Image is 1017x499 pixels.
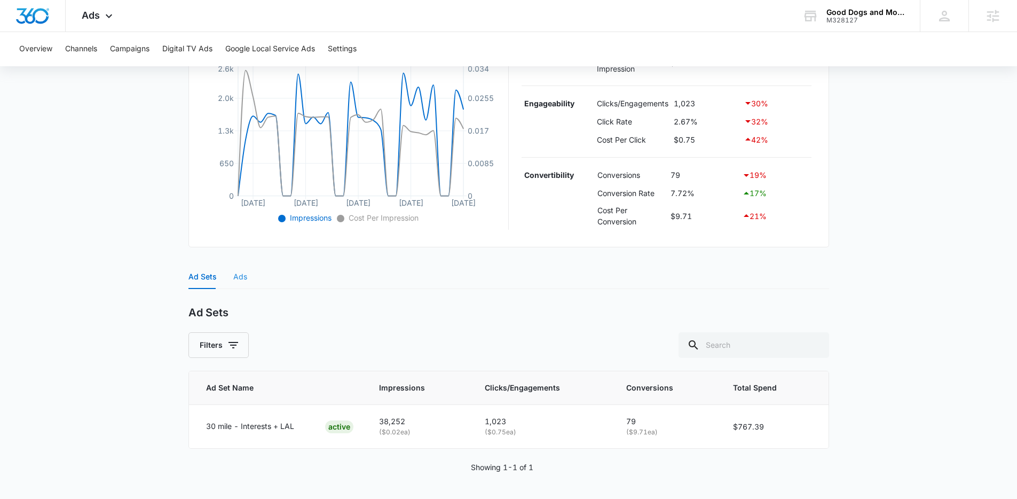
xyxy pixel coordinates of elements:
[325,420,353,433] div: ACTIVE
[17,17,26,26] img: logo_orange.svg
[742,169,809,182] div: 19 %
[118,63,180,70] div: Keywords by Traffic
[626,382,692,394] span: Conversions
[219,159,233,168] tspan: 650
[379,427,459,438] p: ( $0.02 ea)
[626,427,707,438] p: ( $9.71 ea)
[188,306,228,319] h2: Ad Sets
[206,420,294,432] p: 30 mile - Interests + LAL
[288,213,332,222] span: Impressions
[293,198,318,207] tspan: [DATE]
[468,126,489,135] tspan: 0.017
[595,184,668,202] td: Conversion Rate
[379,416,459,427] p: 38,252
[217,64,233,73] tspan: 2.6k
[206,382,338,394] span: Ad Set Name
[742,187,809,200] div: 17 %
[720,405,829,448] td: $767.39
[398,198,423,207] tspan: [DATE]
[595,166,668,184] td: Conversions
[328,32,357,66] button: Settings
[595,202,668,230] td: Cost Per Conversion
[671,112,741,130] td: 2.67%
[733,382,796,394] span: Total Spend
[679,332,829,358] input: Search
[346,198,370,207] tspan: [DATE]
[451,198,476,207] tspan: [DATE]
[744,133,809,146] div: 42 %
[468,64,489,73] tspan: 0.034
[594,112,671,130] td: Click Rate
[188,271,216,283] div: Ad Sets
[29,62,37,71] img: tab_domain_overview_orange.svg
[485,427,601,438] p: ( $0.75 ea)
[30,17,52,26] div: v 4.0.25
[485,382,585,394] span: Clicks/Engagements
[110,32,149,66] button: Campaigns
[668,166,739,184] td: 79
[233,271,247,283] div: Ads
[826,17,904,24] div: account id
[468,159,494,168] tspan: 0.0085
[524,99,574,108] strong: Engageability
[668,184,739,202] td: 7.72%
[106,62,115,71] img: tab_keywords_by_traffic_grey.svg
[82,10,100,21] span: Ads
[346,213,419,222] span: Cost Per Impression
[594,130,671,149] td: Cost Per Click
[217,93,233,103] tspan: 2.0k
[744,115,809,128] div: 32 %
[594,95,671,113] td: Clicks/Engagements
[671,95,741,113] td: 1,023
[668,202,739,230] td: $9.71
[41,63,96,70] div: Domain Overview
[379,382,444,394] span: Impressions
[28,28,117,36] div: Domain: [DOMAIN_NAME]
[485,416,601,427] p: 1,023
[17,28,26,36] img: website_grey.svg
[225,32,315,66] button: Google Local Service Ads
[468,191,472,200] tspan: 0
[826,8,904,17] div: account name
[744,97,809,110] div: 30 %
[241,198,265,207] tspan: [DATE]
[742,209,809,222] div: 21 %
[65,32,97,66] button: Channels
[468,93,494,103] tspan: 0.0255
[19,32,52,66] button: Overview
[671,130,741,149] td: $0.75
[162,32,212,66] button: Digital TV Ads
[471,462,533,473] p: Showing 1-1 of 1
[626,416,707,427] p: 79
[217,126,233,135] tspan: 1.3k
[188,332,249,358] button: Filters
[228,191,233,200] tspan: 0
[524,170,574,180] strong: Convertibility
